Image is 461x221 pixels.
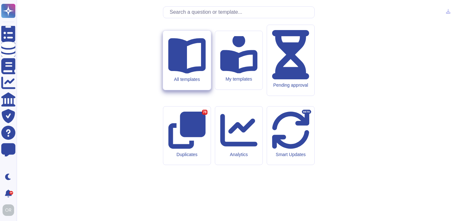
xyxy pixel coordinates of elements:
[272,152,309,157] div: Smart Updates
[9,191,13,195] div: 9+
[220,152,257,157] div: Analytics
[168,152,206,157] div: Duplicates
[166,7,314,18] input: Search a question or template...
[302,110,311,114] div: BETA
[1,203,19,217] button: user
[272,83,309,88] div: Pending approval
[3,204,14,216] img: user
[168,77,206,82] div: All templates
[202,110,207,115] div: 78
[220,76,257,82] div: My templates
